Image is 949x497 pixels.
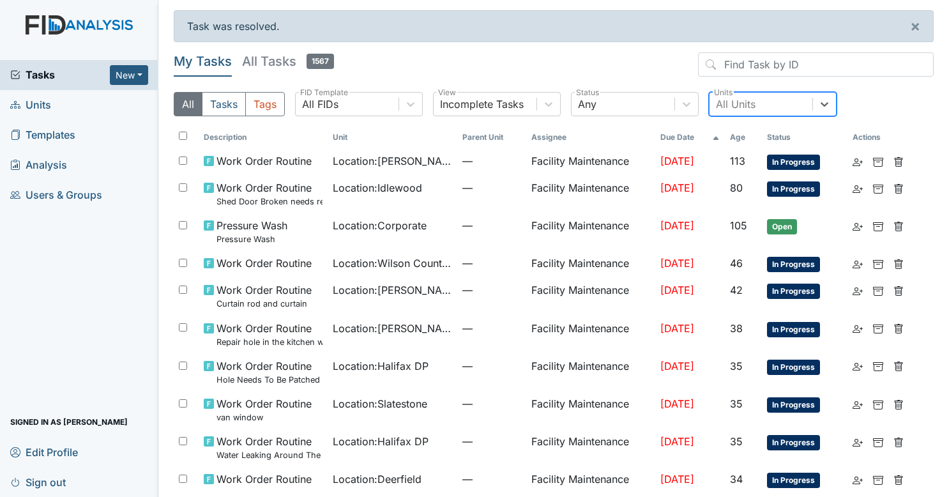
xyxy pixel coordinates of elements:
[216,218,287,245] span: Pressure Wash Pressure Wash
[526,148,655,175] td: Facility Maintenance
[216,471,312,487] span: Work Order Routine
[10,412,128,432] span: Signed in as [PERSON_NAME]
[10,67,110,82] a: Tasks
[730,181,743,194] span: 80
[440,96,524,112] div: Incomplete Tasks
[216,282,312,310] span: Work Order Routine Curtain rod and curtain
[767,397,820,413] span: In Progress
[893,358,904,374] a: Delete
[462,282,521,298] span: —
[526,466,655,493] td: Facility Maintenance
[333,153,452,169] span: Location : [PERSON_NAME]
[216,449,323,461] small: Water Leaking Around The Base of the Toilet
[216,396,312,424] span: Work Order Routine van window
[216,256,312,271] span: Work Order Routine
[307,54,334,69] span: 1567
[526,250,655,277] td: Facility Maintenance
[873,153,883,169] a: Archive
[873,218,883,233] a: Archive
[462,153,521,169] span: —
[333,180,422,195] span: Location : Idlewood
[216,336,323,348] small: Repair hole in the kitchen wall.
[526,277,655,315] td: Facility Maintenance
[893,471,904,487] a: Delete
[660,219,694,232] span: [DATE]
[660,181,694,194] span: [DATE]
[910,17,920,35] span: ×
[767,284,820,299] span: In Progress
[457,126,526,148] th: Toggle SortBy
[10,155,67,175] span: Analysis
[526,429,655,466] td: Facility Maintenance
[698,52,934,77] input: Find Task by ID
[216,374,323,386] small: Hole Needs To Be Patched Up
[716,96,755,112] div: All Units
[216,298,312,310] small: Curtain rod and curtain
[302,96,338,112] div: All FIDs
[767,257,820,272] span: In Progress
[730,435,743,448] span: 35
[174,52,232,70] h5: My Tasks
[660,360,694,372] span: [DATE]
[462,218,521,233] span: —
[245,92,285,116] button: Tags
[847,126,911,148] th: Actions
[10,125,75,145] span: Templates
[730,473,743,486] span: 34
[660,397,694,410] span: [DATE]
[216,434,323,461] span: Work Order Routine Water Leaking Around The Base of the Toilet
[462,321,521,336] span: —
[655,126,725,148] th: Toggle SortBy
[767,473,820,488] span: In Progress
[174,92,202,116] button: All
[893,256,904,271] a: Delete
[767,155,820,170] span: In Progress
[462,434,521,449] span: —
[660,284,694,296] span: [DATE]
[725,126,762,148] th: Toggle SortBy
[762,126,847,148] th: Toggle SortBy
[333,434,429,449] span: Location : Halifax DP
[893,180,904,195] a: Delete
[328,126,457,148] th: Toggle SortBy
[767,360,820,375] span: In Progress
[730,155,745,167] span: 113
[873,471,883,487] a: Archive
[526,353,655,391] td: Facility Maintenance
[216,358,323,386] span: Work Order Routine Hole Needs To Be Patched Up
[462,396,521,411] span: —
[333,471,421,487] span: Location : Deerfield
[893,282,904,298] a: Delete
[526,213,655,250] td: Facility Maintenance
[216,233,287,245] small: Pressure Wash
[893,153,904,169] a: Delete
[10,95,51,115] span: Units
[202,92,246,116] button: Tasks
[10,472,66,492] span: Sign out
[333,256,452,271] span: Location : Wilson County CS
[730,219,747,232] span: 105
[893,321,904,336] a: Delete
[767,219,797,234] span: Open
[10,185,102,205] span: Users & Groups
[873,321,883,336] a: Archive
[660,435,694,448] span: [DATE]
[333,218,427,233] span: Location : Corporate
[660,155,694,167] span: [DATE]
[333,358,429,374] span: Location : Halifax DP
[179,132,187,140] input: Toggle All Rows Selected
[660,473,694,486] span: [DATE]
[873,256,883,271] a: Archive
[462,358,521,374] span: —
[578,96,596,112] div: Any
[873,180,883,195] a: Archive
[873,282,883,298] a: Archive
[462,256,521,271] span: —
[660,257,694,270] span: [DATE]
[730,284,743,296] span: 42
[199,126,328,148] th: Toggle SortBy
[10,442,78,462] span: Edit Profile
[216,195,323,208] small: Shed Door Broken needs replacing
[730,257,743,270] span: 46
